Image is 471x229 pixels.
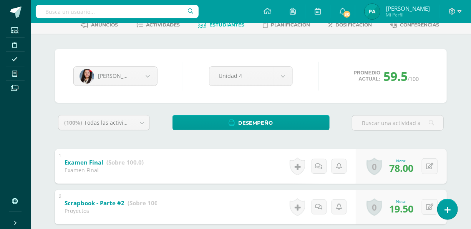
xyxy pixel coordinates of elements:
span: Unidad 4 [219,67,264,85]
a: Planificación [263,19,310,31]
span: /100 [408,75,419,82]
img: d2e38617afe237cc4565d7147a79ddd5.png [80,69,94,84]
span: Actividades [146,22,180,28]
span: Desempeño [239,116,273,130]
span: 59.5 [383,68,408,84]
div: Nota: [389,158,413,163]
a: [PERSON_NAME] [74,67,157,86]
span: Todas las actividades de esta unidad [84,119,179,126]
strong: (Sobre 100.0) [106,158,144,166]
a: Desempeño [172,115,330,130]
span: 30 [343,10,351,18]
input: Buscar una actividad aquí... [352,115,443,130]
span: (100%) [64,119,82,126]
a: (100%)Todas las actividades de esta unidad [58,115,149,130]
a: Anuncios [81,19,118,31]
span: 78.00 [389,161,413,175]
div: Examen Final [65,166,144,174]
a: Unidad 4 [209,67,292,86]
b: Scrapbook - Parte #2 [65,199,124,207]
span: Planificación [271,22,310,28]
a: Scrapbook - Parte #2 (Sobre 100.0) [65,197,165,209]
a: Conferencias [391,19,439,31]
span: 19.50 [389,202,413,215]
div: Nota: [389,199,413,204]
a: 0 [367,198,382,216]
span: Mi Perfil [386,12,430,18]
a: Examen Final (Sobre 100.0) [65,157,144,169]
a: Actividades [137,19,180,31]
span: Conferencias [400,22,439,28]
span: Anuncios [91,22,118,28]
span: Dosificación [336,22,372,28]
strong: (Sobre 100.0) [128,199,165,207]
a: Estudiantes [199,19,245,31]
a: 0 [367,158,382,175]
img: 509b21a4eb38fc6e7096e981583784d8.png [365,4,380,19]
a: Dosificación [329,19,372,31]
div: Proyectos [65,207,157,214]
span: Promedio actual: [354,70,381,82]
span: Estudiantes [210,22,245,28]
b: Examen Final [65,158,103,166]
span: [PERSON_NAME] [386,5,430,12]
input: Busca un usuario... [36,5,199,18]
span: [PERSON_NAME] [98,72,141,79]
